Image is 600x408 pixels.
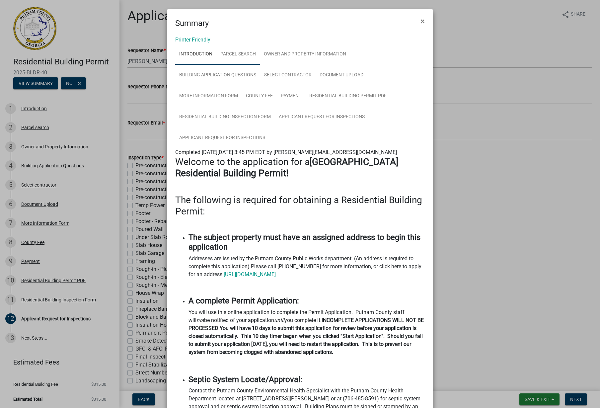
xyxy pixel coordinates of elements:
strong: The subject property must have an assigned address to begin this application [188,233,420,252]
a: Residential Building Inspection Form [175,107,275,128]
a: Parcel search [216,44,260,65]
a: County Fee [242,86,277,107]
h3: Welcome to the application for a [175,156,425,179]
a: Document Upload [316,65,367,86]
a: Building Application Questions [175,65,260,86]
strong: INCOMPLETE APPLICATIONS WILL NOT BE PROCESSED [188,317,424,331]
a: Printer Friendly [175,37,210,43]
a: Select contractor [260,65,316,86]
p: Addresses are issued by the Putnam County Public Works department. (An address is required to com... [188,255,425,279]
strong: Septic System Locate/Approval [188,375,300,384]
a: Applicant Request for Inspections [175,127,269,149]
h4: : [188,375,425,384]
a: [URL][DOMAIN_NAME] [224,271,276,278]
button: Close [415,12,430,31]
a: Applicant Request for Inspections [275,107,369,128]
p: You will use this online application to complete the Permit Application. Putnam County staff will... [188,308,425,356]
a: Residential Building Permit PDF [305,86,391,107]
a: Payment [277,86,305,107]
span: × [420,17,425,26]
h4: Summary [175,17,209,29]
strong: A complete Permit Application: [188,296,299,305]
i: not [196,317,204,323]
span: Completed [DATE][DATE] 3:45 PM EDT by [PERSON_NAME][EMAIL_ADDRESS][DOMAIN_NAME] [175,149,397,155]
strong: You will have 10 days to submit this application for review before your application is closed aut... [188,325,423,355]
a: Introduction [175,44,216,65]
i: until [274,317,284,323]
a: More Information Form [175,86,242,107]
strong: [GEOGRAPHIC_DATA] Residential Building Permit! [175,156,398,179]
a: Owner and Property Information [260,44,350,65]
h3: The following is required for obtaining a Residential Building Permit: [175,195,425,217]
